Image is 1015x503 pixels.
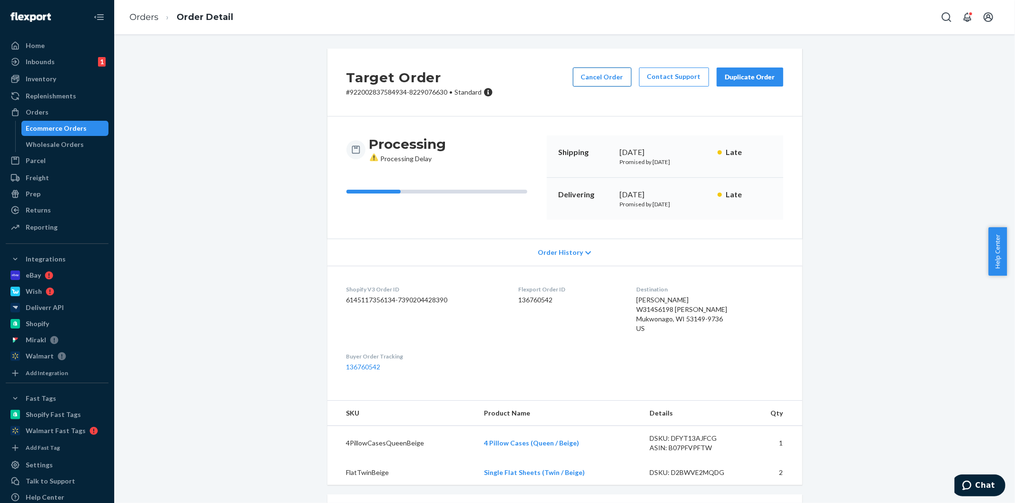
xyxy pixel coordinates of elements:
[327,401,477,426] th: SKU
[558,147,612,158] p: Shipping
[6,332,108,348] a: Mirakl
[26,493,64,502] div: Help Center
[6,251,108,267] button: Integrations
[988,227,1007,276] button: Help Center
[519,285,621,293] dt: Flexport Order ID
[937,8,956,27] button: Open Search Box
[26,107,49,117] div: Orders
[6,88,108,104] a: Replenishments
[129,12,158,22] a: Orders
[650,468,739,477] div: DSKU: D2BWVE2MQDG
[639,68,709,87] a: Contact Support
[26,303,64,312] div: Deliverr API
[346,285,503,293] dt: Shopify V3 Order ID
[6,391,108,406] button: Fast Tags
[26,476,75,486] div: Talk to Support
[6,348,108,364] a: Walmart
[450,88,453,96] span: •
[620,158,710,166] p: Promised by [DATE]
[726,189,772,200] p: Late
[6,203,108,218] a: Returns
[26,91,76,101] div: Replenishments
[6,170,108,185] a: Freight
[346,68,493,87] h2: Target Order
[6,268,108,283] a: eBay
[6,71,108,87] a: Inventory
[6,38,108,53] a: Home
[979,8,998,27] button: Open account menu
[6,105,108,120] a: Orders
[26,369,68,377] div: Add Integration
[637,296,728,332] span: [PERSON_NAME] W314S6198 [PERSON_NAME] Mukwonago, WI 53149-9736 US
[369,155,432,163] span: Processing Delay
[21,121,109,136] a: Ecommerce Orders
[519,295,621,305] dd: 136760542
[26,205,51,215] div: Returns
[538,248,583,257] span: Order History
[10,12,51,22] img: Flexport logo
[122,3,241,31] ol: breadcrumbs
[726,147,772,158] p: Late
[346,363,381,371] a: 136760542
[327,426,477,461] td: 4PillowCasesQueenBeige
[955,474,1005,498] iframe: Opens a widget where you can chat to one of our agents
[26,319,49,329] div: Shopify
[6,300,108,315] a: Deliverr API
[26,410,81,419] div: Shopify Fast Tags
[26,287,42,296] div: Wish
[369,135,446,153] h3: Processing
[484,468,585,476] a: Single Flat Sheets (Twin / Beige)
[6,368,108,379] a: Add Integration
[642,401,747,426] th: Details
[21,137,109,152] a: Wholesale Orders
[346,87,493,97] p: # 922002837584934-8229076630
[620,200,710,208] p: Promised by [DATE]
[26,74,56,84] div: Inventory
[6,407,108,422] a: Shopify Fast Tags
[26,351,54,361] div: Walmart
[26,444,60,452] div: Add Fast Tag
[455,88,482,96] span: Standard
[6,474,108,489] button: Talk to Support
[747,401,802,426] th: Qty
[620,189,710,200] div: [DATE]
[650,443,739,453] div: ASIN: B07PFVPFTW
[26,222,58,232] div: Reporting
[26,140,84,149] div: Wholesale Orders
[637,285,783,293] dt: Destination
[89,8,108,27] button: Close Navigation
[98,57,106,67] div: 1
[6,423,108,438] a: Walmart Fast Tags
[26,189,40,199] div: Prep
[327,460,477,485] td: FlatTwinBeige
[346,352,503,360] dt: Buyer Order Tracking
[6,186,108,202] a: Prep
[346,295,503,305] dd: 6145117356134-7390204428390
[6,54,108,69] a: Inbounds1
[6,284,108,299] a: Wish
[717,68,783,87] button: Duplicate Order
[725,72,775,82] div: Duplicate Order
[26,460,53,470] div: Settings
[26,426,86,435] div: Walmart Fast Tags
[26,156,46,165] div: Parcel
[26,57,55,67] div: Inbounds
[476,401,642,426] th: Product Name
[26,254,66,264] div: Integrations
[747,460,802,485] td: 2
[177,12,233,22] a: Order Detail
[26,271,41,280] div: eBay
[558,189,612,200] p: Delivering
[26,335,46,345] div: Mirakl
[26,173,49,183] div: Freight
[6,153,108,168] a: Parcel
[6,220,108,235] a: Reporting
[747,426,802,461] td: 1
[6,457,108,473] a: Settings
[484,439,579,447] a: 4 Pillow Cases (Queen / Beige)
[6,442,108,454] a: Add Fast Tag
[26,124,87,133] div: Ecommerce Orders
[958,8,977,27] button: Open notifications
